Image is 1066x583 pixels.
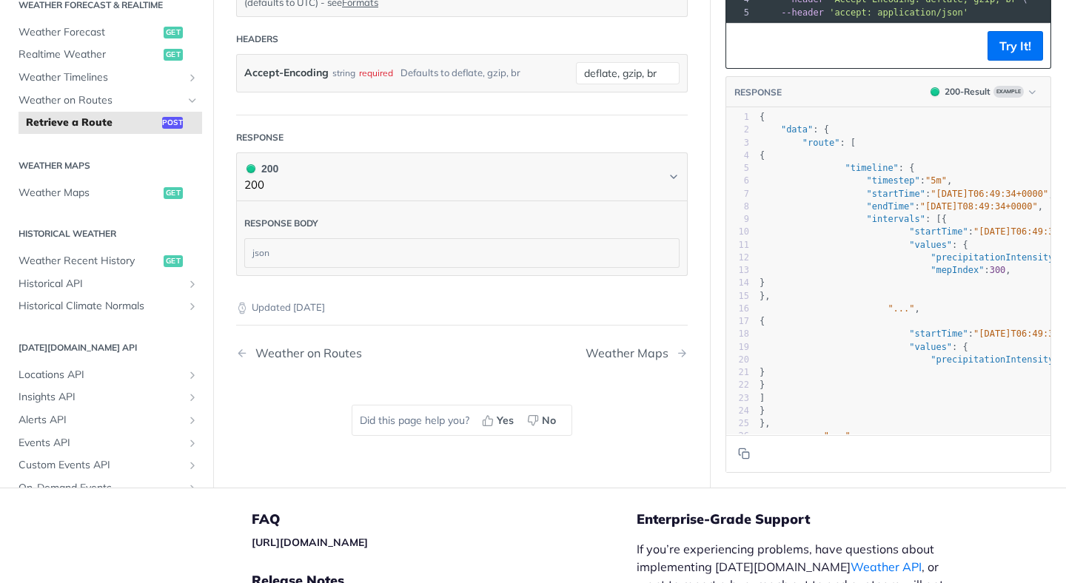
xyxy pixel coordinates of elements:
h2: Historical Weather [11,227,202,240]
span: Alerts API [19,413,183,428]
div: 14 [726,277,749,289]
span: "5m" [925,175,947,186]
a: Realtime Weatherget [11,44,202,66]
span: ] [760,393,765,403]
span: Retrieve a Route [26,115,158,130]
span: : [ [760,138,856,148]
span: On-Demand Events [19,481,183,496]
p: 200 [244,177,278,194]
div: 8 [726,200,749,213]
span: Locations API [19,368,183,383]
span: "data" [781,124,813,135]
div: json [245,239,679,267]
span: Insights API [19,390,183,405]
div: 9 [726,213,749,226]
button: Show subpages for Events API [187,437,198,449]
span: Realtime Weather [19,47,160,62]
div: 3 [726,137,749,149]
span: Historical API [19,277,183,291]
span: get [164,49,183,61]
div: 4 [726,149,749,162]
span: : { [760,163,915,173]
button: Show subpages for Historical API [187,278,198,290]
button: Copy to clipboard [734,35,754,57]
a: Locations APIShow subpages for Locations API [11,364,202,386]
nav: Pagination Controls [236,331,688,375]
button: Show subpages for Insights API [187,391,198,403]
button: Show subpages for Locations API [187,369,198,381]
span: Weather on Routes [19,93,183,108]
span: Events API [19,436,183,451]
div: 20 [726,354,749,366]
span: , [760,303,920,314]
button: Show subpages for Weather Timelines [187,72,198,84]
span: : [{ [760,214,947,224]
a: Insights APIShow subpages for Insights API [11,386,202,408]
a: Historical Climate NormalsShow subpages for Historical Climate Normals [11,295,202,317]
div: 1 [726,111,749,124]
div: Defaults to deflate, gzip, br [400,62,520,84]
span: get [164,187,183,199]
span: "endTime" [867,201,915,212]
span: "startTime" [909,328,968,339]
button: 200 200200 [244,161,680,194]
span: Historical Climate Normals [19,299,183,314]
span: "route" [802,138,840,148]
span: get [164,255,183,267]
button: 200200-ResultExample [923,84,1043,99]
span: No [542,413,556,428]
div: 7 [726,188,749,200]
h2: [DATE][DOMAIN_NAME] API [11,341,202,354]
button: Show subpages for Historical Climate Normals [187,300,198,312]
a: Weather Recent Historyget [11,250,202,272]
svg: Chevron [668,171,680,183]
div: 2 [726,124,749,136]
div: 17 [726,315,749,328]
button: RESPONSE [734,85,782,100]
a: [URL][DOMAIN_NAME] [252,536,368,549]
button: Show subpages for On-Demand Events [187,482,198,494]
span: --header [781,7,824,18]
a: On-Demand EventsShow subpages for On-Demand Events [11,477,202,499]
a: Weather API [851,559,922,574]
div: Headers [236,33,278,46]
div: 5 [726,162,749,175]
h5: Enterprise-Grade Support [637,510,983,528]
span: "startTime" [867,189,925,199]
span: "intervals" [867,214,925,224]
span: Example [993,86,1024,98]
div: 21 [726,366,749,379]
div: 25 [726,417,749,430]
div: 15 [726,290,749,303]
div: 19 [726,341,749,354]
div: 200 - Result [945,85,990,98]
span: } [760,380,765,390]
span: "..." [888,303,914,314]
span: : , [760,265,1011,275]
span: "timeline" [845,163,899,173]
div: 18 [726,328,749,340]
a: Weather on RoutesHide subpages for Weather on Routes [11,90,202,112]
span: 200 [931,87,939,96]
span: get [164,27,183,38]
h5: FAQ [252,510,637,528]
span: post [162,117,183,129]
span: { [760,316,765,326]
span: } [760,405,765,416]
span: 200 [247,164,255,173]
span: Weather Maps [19,186,160,200]
a: Weather TimelinesShow subpages for Weather Timelines [11,67,202,89]
span: "mepIndex" [931,265,984,275]
div: Response body [244,217,318,230]
span: 300 [990,265,1006,275]
span: 'accept: application/json' [829,7,968,18]
a: Events APIShow subpages for Events API [11,432,202,454]
div: 26 [726,430,749,442]
span: : , [760,175,952,186]
div: 24 [726,405,749,417]
span: } [760,277,765,288]
button: Show subpages for Custom Events API [187,459,198,471]
span: "precipitationIntensity" [931,354,1059,365]
span: }, [760,418,771,428]
button: Yes [477,409,522,431]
